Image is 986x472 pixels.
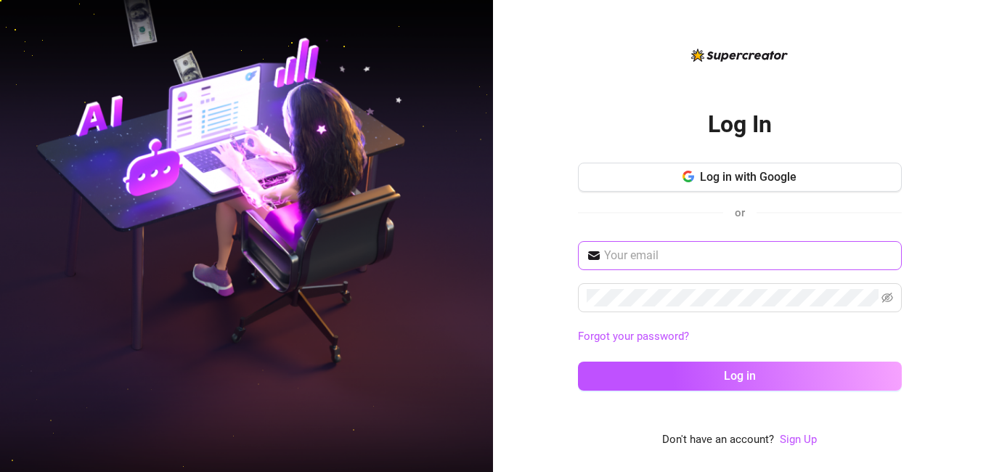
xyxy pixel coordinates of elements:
span: Log in [724,369,756,383]
span: or [735,206,745,219]
h2: Log In [708,110,772,139]
img: logo-BBDzfeDw.svg [691,49,788,62]
button: Log in with Google [578,163,902,192]
span: Log in with Google [700,170,796,184]
span: eye-invisible [881,292,893,304]
input: Your email [604,247,893,264]
button: Log in [578,362,902,391]
a: Forgot your password? [578,328,902,346]
span: Don't have an account? [662,431,774,449]
a: Sign Up [780,433,817,446]
a: Forgot your password? [578,330,689,343]
a: Sign Up [780,431,817,449]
